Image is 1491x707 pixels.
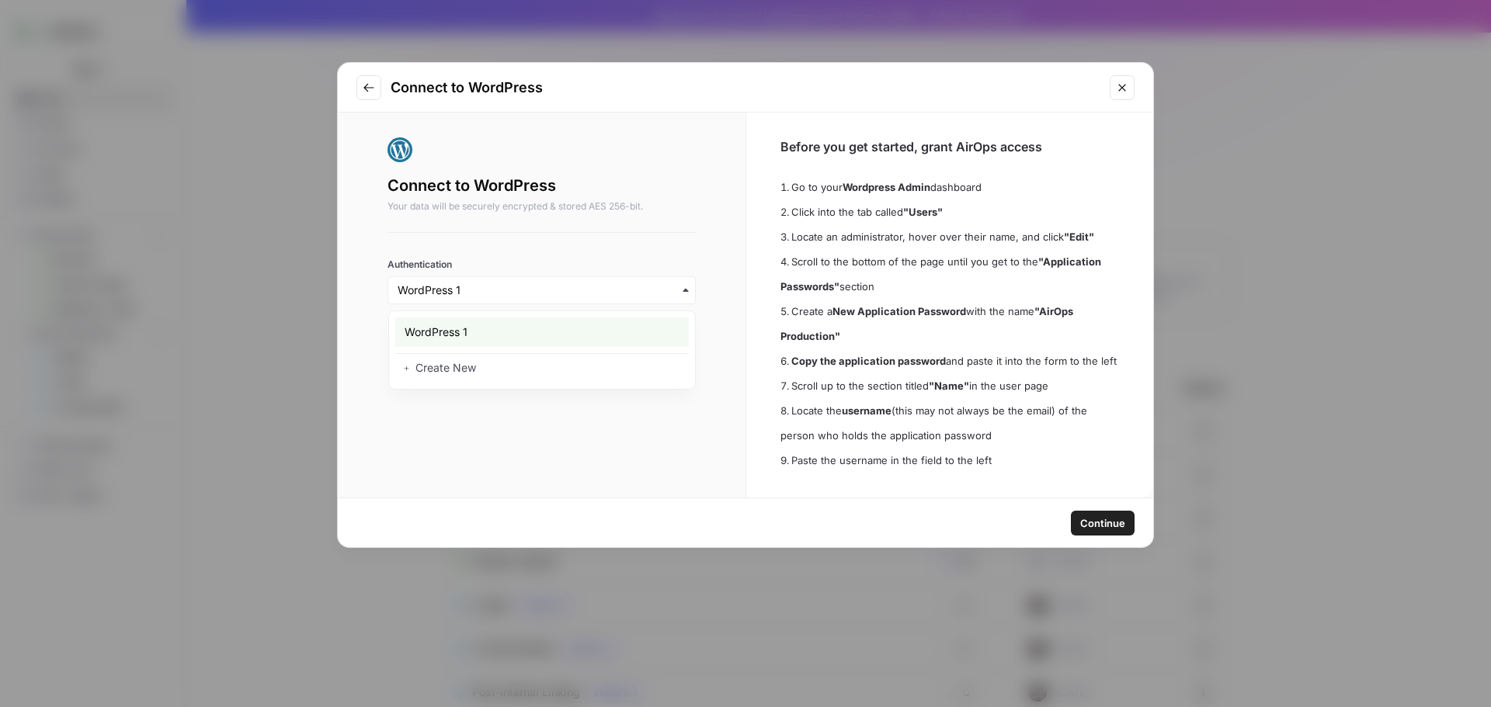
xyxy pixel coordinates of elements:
li: Click into the tab called [780,199,1120,224]
li: Create a with the name [780,299,1120,348]
div: ﹢ Create New [395,353,690,383]
strong: "Edit" [1064,230,1094,243]
button: Go to previous step [356,75,381,100]
strong: New Application Password [832,305,966,317]
li: Locate the (this may not always be the email) of the person who holds the application password [780,398,1120,448]
label: Authentication [388,258,696,272]
h2: Connect to WordPress [391,77,1100,99]
button: Close modal [1110,75,1135,100]
strong: Copy the application password [791,355,946,367]
li: Go to your dashboard [780,175,1120,199]
p: Your data will be securely encrypted & stored AES 256-bit. [388,199,696,213]
span: Continue [1080,515,1125,531]
li: Scroll to the bottom of the page until you get to the section [780,249,1120,299]
button: Continue [1071,511,1135,535]
strong: Wordpress Admin [843,181,930,193]
li: Paste the username in the field to the left [780,448,1120,473]
li: Scroll up to the section titled in the user page [780,373,1120,398]
input: WordPress 1 [398,282,686,298]
li: Locate an administrator, hover over their name, and click [780,224,1120,249]
strong: "Users" [903,206,943,218]
strong: username [842,404,891,417]
li: and paste it into the form to the left [780,348,1120,373]
div: WordPress 1 [395,317,690,347]
strong: "Name" [929,379,969,392]
h2: Connect to WordPress [388,175,696,196]
h3: Before you get started, grant AirOps access [780,137,1120,156]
